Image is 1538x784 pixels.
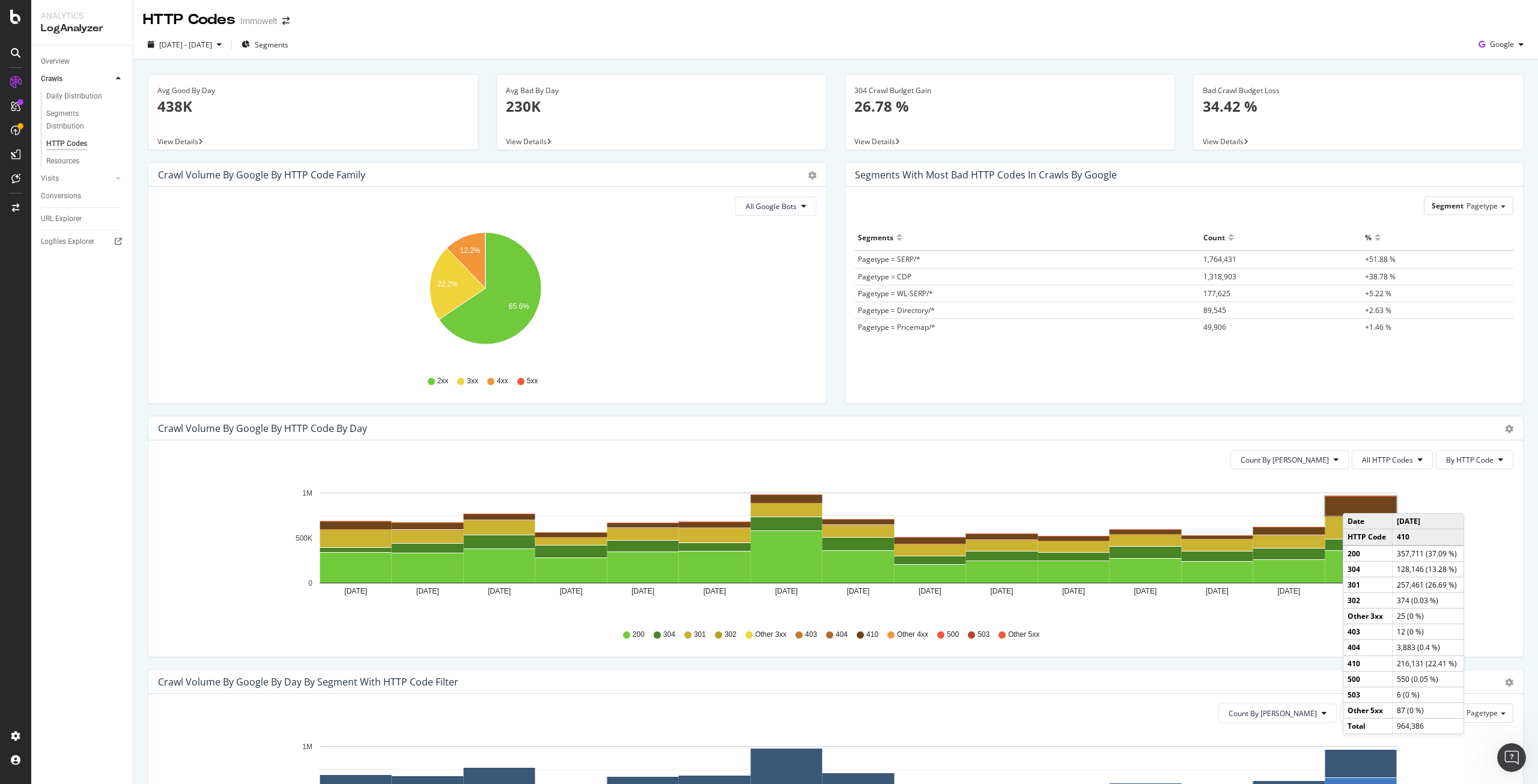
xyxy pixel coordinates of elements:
div: Segments Distribution [46,108,113,133]
div: HTTP Codes [143,10,236,30]
text: 65.6% [509,302,529,311]
span: [DATE] - [DATE] [159,40,212,50]
a: Daily Distribution [46,90,124,103]
text: [DATE] [560,587,583,595]
text: 12.2% [460,247,481,255]
td: 357,711 (37.09 %) [1392,545,1464,562]
span: 302 [725,630,737,640]
span: Other 5xx [1008,630,1039,640]
span: +51.88 % [1365,254,1396,264]
div: Avg Good By Day [157,85,469,96]
div: Crawl Volume by google by Day by Segment with HTTP Code Filter [158,676,458,688]
span: +38.78 % [1365,272,1396,282]
div: HTTP Codes [46,138,87,150]
a: Resources [46,155,124,168]
span: Other 3xx [755,630,786,640]
div: LogAnalyzer [41,22,123,35]
span: View Details [157,136,198,147]
td: [DATE] [1392,514,1464,529]
div: A chart. [158,479,1504,618]
td: HTTP Code [1343,529,1392,545]
button: All HTTP Codes [1340,703,1421,723]
div: Daily Distribution [46,90,102,103]
td: Other 5xx [1343,702,1392,718]
td: 25 (0 %) [1392,609,1464,624]
text: [DATE] [488,587,511,595]
span: Pagetype = SERP/* [858,254,920,264]
div: Analytics [41,10,123,22]
span: Segments [255,40,288,50]
span: Other 4xx [897,630,928,640]
div: Bad Crawl Budget Loss [1203,85,1514,96]
span: 1,318,903 [1203,272,1236,282]
div: gear [808,171,816,180]
text: [DATE] [775,587,798,595]
iframe: Intercom live chat [1497,743,1526,772]
td: 304 [1343,561,1392,577]
span: All Google Bots [746,201,797,211]
td: 550 (0.05 %) [1392,671,1464,687]
button: All Google Bots [735,196,816,216]
text: [DATE] [704,587,726,595]
span: 200 [633,630,645,640]
div: gear [1505,678,1513,687]
div: Avg Bad By Day [506,85,817,96]
span: Pagetype = CDP [858,272,911,282]
button: Count By [PERSON_NAME] [1230,450,1349,469]
td: 301 [1343,577,1392,592]
div: Conversions [41,190,81,202]
text: 0 [308,579,312,588]
button: Count By [PERSON_NAME] [1218,703,1337,723]
text: [DATE] [631,587,654,595]
text: [DATE] [991,587,1014,595]
button: Segments [237,35,293,54]
text: [DATE] [344,587,367,595]
div: Crawls [41,73,62,85]
div: Crawl Volume by google by HTTP Code by Day [158,422,367,434]
span: 301 [694,630,706,640]
td: 257,461 (26.69 %) [1392,577,1464,592]
text: [DATE] [919,587,941,595]
span: By HTTP Code [1446,455,1494,465]
text: [DATE] [1062,587,1085,595]
div: gear [1505,425,1513,433]
button: By HTTP Code [1436,450,1513,469]
a: HTTP Codes [46,138,124,150]
span: Pagetype [1467,708,1498,718]
a: Visits [41,172,112,185]
td: 3,883 (0.4 %) [1392,640,1464,655]
span: 403 [805,630,817,640]
span: 4xx [497,376,508,386]
p: 230K [506,96,817,117]
button: Google [1474,35,1528,54]
span: 49,906 [1203,322,1226,332]
button: All HTTP Codes [1352,450,1433,469]
a: Conversions [41,190,124,202]
span: 2xx [437,376,449,386]
span: 1,764,431 [1203,254,1236,264]
a: Overview [41,55,124,68]
td: 87 (0 %) [1392,702,1464,718]
td: 128,146 (13.28 %) [1392,561,1464,577]
span: 5xx [527,376,538,386]
div: Immowelt [240,15,278,27]
td: 964,386 [1392,719,1464,734]
span: 177,625 [1203,288,1230,299]
a: Crawls [41,73,112,85]
a: URL Explorer [41,213,124,225]
div: Logfiles Explorer [41,236,94,248]
div: Visits [41,172,59,185]
td: 6 (0 %) [1392,687,1464,702]
span: 404 [836,630,848,640]
span: 500 [947,630,959,640]
td: 302 [1343,592,1392,608]
text: [DATE] [1206,587,1229,595]
p: 26.78 % [854,96,1166,117]
span: Count By Day [1241,455,1329,465]
div: Crawl Volume by google by HTTP Code Family [158,169,365,181]
td: 374 (0.03 %) [1392,592,1464,608]
span: Pagetype = WL-SERP/* [858,288,933,299]
svg: A chart. [158,225,812,365]
span: 503 [977,630,989,640]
